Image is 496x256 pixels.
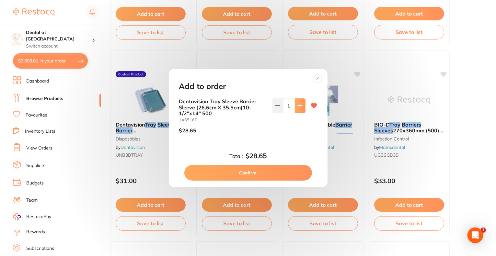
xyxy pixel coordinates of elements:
[179,117,267,122] small: 1A6516F
[481,228,486,233] span: 1
[184,165,312,181] button: Confirm
[179,82,226,91] h2: Add to order
[179,98,267,116] b: Dentavision Tray Sleeve Barrier Sleeve (26.6cm X 35.5cm)10-1/2"x14" 500
[179,128,197,133] p: $28.65
[246,152,267,160] b: $28.65
[467,228,483,243] div: Open Intercom Messenger
[229,153,243,159] label: Total:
